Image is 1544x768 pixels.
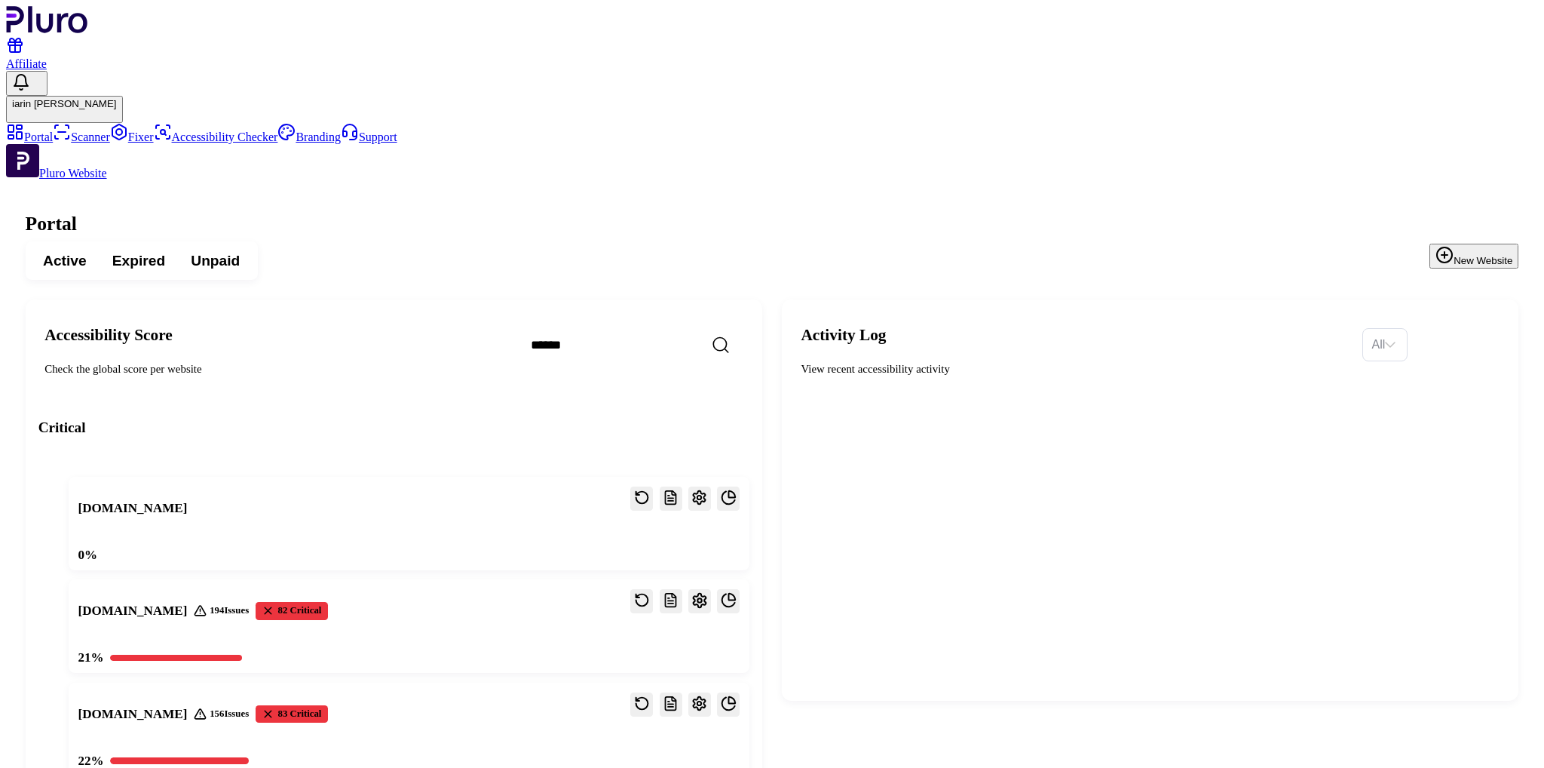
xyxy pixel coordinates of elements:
[44,326,505,346] h2: Accessibility Score
[6,167,107,180] a: Open Pluro Website
[78,546,97,564] div: 0 %
[1429,244,1518,269] button: New Website
[154,131,278,143] a: Accessibility Checker
[717,487,740,511] button: Open website overview
[1362,328,1408,361] div: Set sorting
[78,499,187,517] h3: [DOMAIN_NAME]
[256,705,328,723] div: 83 Critical
[717,693,740,717] button: Open website overview
[717,589,740,613] button: Open website overview
[6,71,47,96] button: Open notifications, you have 101 new notifications
[630,487,653,511] button: Reset the cache
[630,589,653,613] button: Reset the cache
[53,131,110,143] a: Scanner
[12,98,117,109] span: iarin [PERSON_NAME]
[78,602,187,619] h3: [DOMAIN_NAME]
[630,693,653,717] button: Reset the cache
[6,23,88,35] a: Logo
[30,247,100,275] button: Active
[660,693,682,717] button: Reports
[801,326,1349,346] h2: Activity Log
[660,589,682,613] button: Reports
[194,708,249,720] div: 156 Issues
[6,123,1538,180] aside: Sidebar menu
[38,418,749,438] h3: Critical
[6,96,123,123] button: iarin [PERSON_NAME]iarin frenkel
[78,705,187,723] h3: [DOMAIN_NAME]
[6,44,47,70] a: Affiliate
[43,251,87,271] span: Active
[688,693,711,717] button: Open settings
[6,131,53,143] a: Portal
[26,213,1519,235] h1: Portal
[178,247,253,275] button: Unpaid
[191,251,240,271] span: Unpaid
[100,247,179,275] button: Expired
[256,602,328,619] div: 82 Critical
[112,251,165,271] span: Expired
[277,131,341,143] a: Branding
[660,487,682,511] button: Reports
[688,487,711,511] button: Open settings
[110,131,154,143] a: Fixer
[44,361,505,377] div: Check the global score per website
[518,328,795,362] input: Search
[78,649,103,666] div: 21 %
[194,604,249,617] div: 194 Issues
[341,131,397,143] a: Support
[801,361,1349,377] div: View recent accessibility activity
[688,589,711,613] button: Open settings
